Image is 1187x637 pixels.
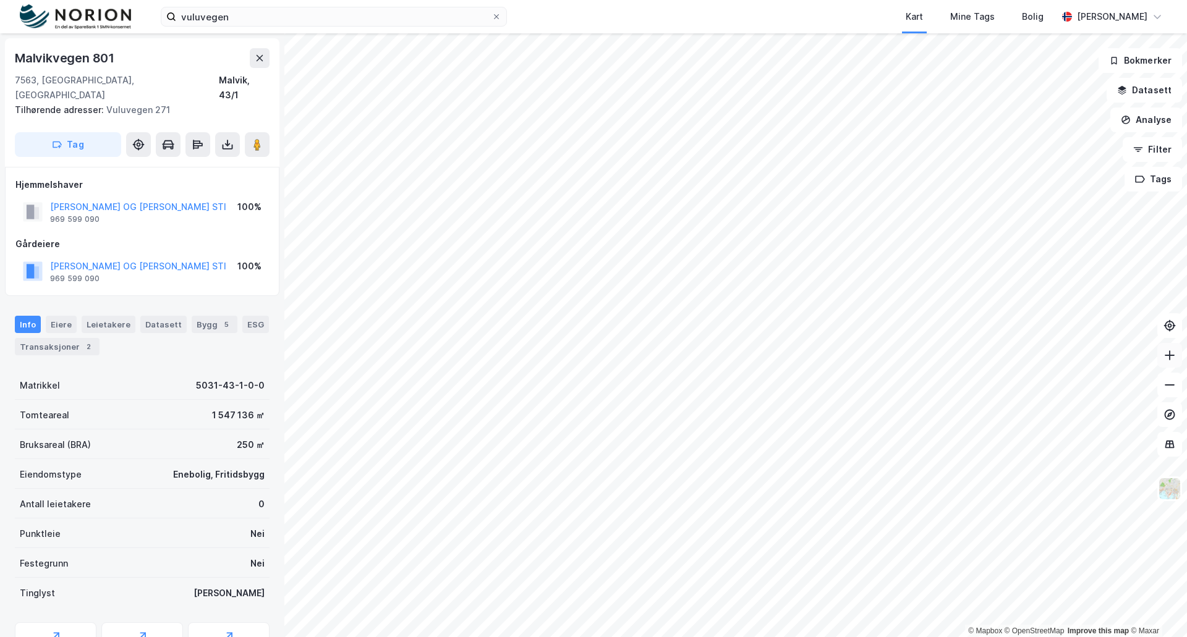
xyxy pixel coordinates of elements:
button: Bokmerker [1099,48,1182,73]
div: Malvikvegen 801 [15,48,117,68]
input: Søk på adresse, matrikkel, gårdeiere, leietakere eller personer [176,7,491,26]
button: Tag [15,132,121,157]
div: 969 599 090 [50,274,100,284]
div: 250 ㎡ [237,437,265,452]
a: Improve this map [1068,626,1129,635]
div: Mine Tags [950,9,995,24]
div: Antall leietakere [20,497,91,512]
div: Hjemmelshaver [15,177,269,192]
div: Kart [906,9,923,24]
div: [PERSON_NAME] [1077,9,1147,24]
div: ESG [242,316,269,333]
div: Vuluvegen 271 [15,103,260,117]
button: Tags [1125,167,1182,192]
button: Analyse [1110,108,1182,132]
button: Datasett [1107,78,1182,103]
div: Gårdeiere [15,237,269,251]
div: 1 547 136 ㎡ [212,408,265,423]
div: 100% [237,259,262,274]
div: Eiendomstype [20,467,82,482]
div: Enebolig, Fritidsbygg [173,467,265,482]
div: Info [15,316,41,333]
iframe: Chat Widget [1125,578,1187,637]
div: Punktleie [20,526,61,541]
div: Tomteareal [20,408,69,423]
div: Transaksjoner [15,338,100,355]
div: 100% [237,200,262,214]
div: Bolig [1022,9,1044,24]
div: Matrikkel [20,378,60,393]
div: Nei [250,556,265,571]
div: 5 [220,318,232,331]
img: Z [1158,477,1181,500]
span: Tilhørende adresser: [15,104,106,115]
div: 5031-43-1-0-0 [196,378,265,393]
div: 969 599 090 [50,214,100,224]
div: 0 [258,497,265,512]
div: Malvik, 43/1 [219,73,270,103]
div: Bruksareal (BRA) [20,437,91,452]
div: 7563, [GEOGRAPHIC_DATA], [GEOGRAPHIC_DATA] [15,73,219,103]
img: norion-logo.80e7a08dc31c2e691866.png [20,4,131,30]
div: Leietakere [82,316,135,333]
div: Nei [250,526,265,541]
a: OpenStreetMap [1005,626,1065,635]
div: Festegrunn [20,556,68,571]
div: 2 [82,340,95,353]
div: Eiere [46,316,77,333]
div: Bygg [192,316,237,333]
button: Filter [1123,137,1182,162]
div: Datasett [140,316,187,333]
div: [PERSON_NAME] [194,586,265,601]
div: Tinglyst [20,586,55,601]
a: Mapbox [968,626,1002,635]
